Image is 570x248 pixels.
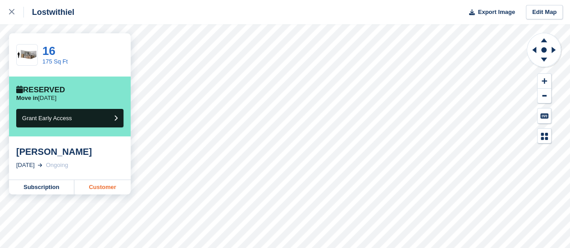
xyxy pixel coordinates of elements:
a: Edit Map [526,5,563,20]
img: arrow-right-light-icn-cde0832a797a2874e46488d9cf13f60e5c3a73dbe684e267c42b8395dfbc2abf.svg [38,163,42,167]
img: 175-sqft-unit.jpg [17,47,37,63]
button: Zoom In [538,74,551,89]
span: Export Image [478,8,515,17]
button: Zoom Out [538,89,551,104]
p: [DATE] [16,95,56,102]
div: [DATE] [16,161,35,170]
a: 175 Sq Ft [42,58,68,65]
button: Map Legend [538,129,551,144]
span: Move in [16,95,38,101]
a: Customer [74,180,131,194]
div: [PERSON_NAME] [16,146,123,157]
div: Reserved [16,86,65,95]
button: Export Image [464,5,515,20]
div: Ongoing [46,161,68,170]
button: Keyboard Shortcuts [538,108,551,123]
button: Grant Early Access [16,109,123,127]
div: Lostwithiel [24,7,74,18]
a: 16 [42,44,55,58]
span: Grant Early Access [22,115,72,122]
a: Subscription [9,180,74,194]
